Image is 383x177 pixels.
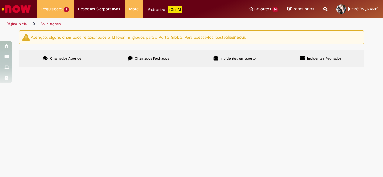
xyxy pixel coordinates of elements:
ng-bind-html: Atenção: alguns chamados relacionados a T.I foram migrados para o Portal Global. Para acessá-los,... [31,34,246,40]
a: clicar aqui. [225,34,246,40]
a: Página inicial [7,22,28,26]
a: Rascunhos [287,6,314,12]
span: More [129,6,139,12]
span: Incidentes Fechados [307,56,342,61]
ul: Trilhas de página [5,18,251,30]
span: Chamados Fechados [135,56,169,61]
span: Rascunhos [293,6,314,12]
span: Requisições [41,6,63,12]
span: [PERSON_NAME] [348,6,378,12]
span: Favoritos [254,6,271,12]
span: 7 [64,7,69,12]
span: Despesas Corporativas [78,6,120,12]
span: Incidentes em aberto [221,56,256,61]
a: Solicitações [41,22,61,26]
span: 14 [272,7,278,12]
p: +GenAi [168,6,182,13]
span: Chamados Abertos [50,56,81,61]
img: ServiceNow [1,3,32,15]
div: Padroniza [148,6,182,13]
